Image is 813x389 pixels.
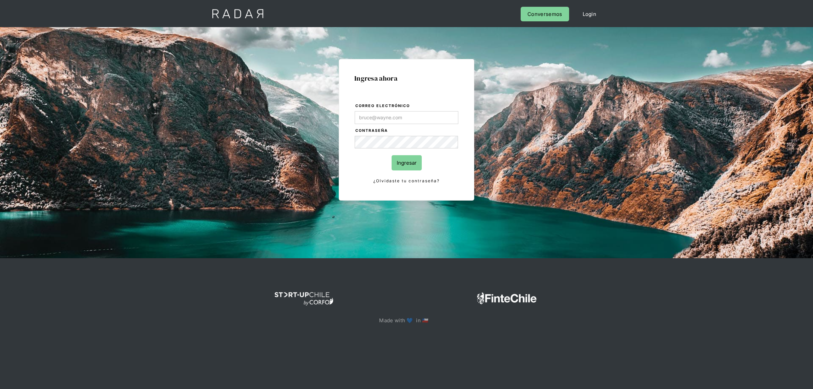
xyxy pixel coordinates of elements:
a: Login [576,7,603,21]
label: Correo electrónico [355,103,458,109]
a: ¿Olvidaste tu contraseña? [355,177,458,185]
label: Contraseña [355,127,458,134]
a: Conversemos [521,7,569,21]
input: bruce@wayne.com [355,111,458,124]
form: Login Form [354,102,459,185]
p: Made with 💙 in 🇨🇱 [379,316,434,325]
input: Ingresar [392,155,422,170]
h1: Ingresa ahora [354,75,459,82]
